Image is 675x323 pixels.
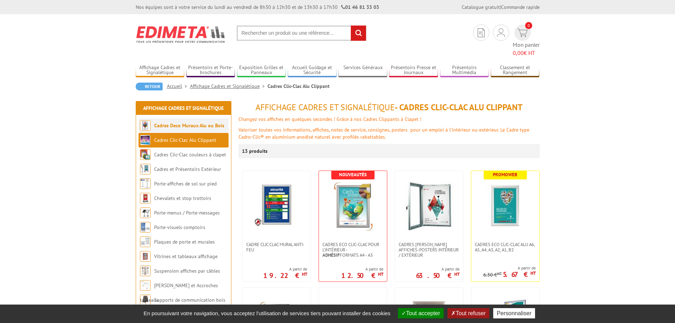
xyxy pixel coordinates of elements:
a: Affichage Cadres et Signalétique [136,65,185,76]
h1: - Cadres Clic-Clac Alu Clippant [238,103,540,112]
a: Présentoirs Multimédia [440,65,489,76]
a: Classement et Rangement [491,65,540,76]
span: Cadres [PERSON_NAME] affiches-posters intérieur / extérieur [399,242,460,258]
a: Exposition Grilles et Panneaux [237,65,286,76]
a: devis rapide 0 Mon panier 0,00€ HT [513,24,540,57]
span: 0,00 [513,49,524,56]
a: Présentoirs Presse et Journaux [389,65,438,76]
span: Cadres Eco Clic-Clac pour l'intérieur - formats A4 - A3 [322,242,383,258]
a: Cadres Clic-Clac Alu Clippant [154,137,216,143]
img: devis rapide [517,29,528,37]
sup: HT [302,271,307,277]
p: 63.50 € [416,273,460,278]
img: Chevalets et stop trottoirs [140,193,151,204]
a: Cadre CLIC CLAC Mural ANTI-FEU [243,242,311,252]
div: Nos équipes sont à votre service du lundi au vendredi de 8h30 à 12h30 et de 13h30 à 17h30 [136,4,379,11]
span: A partir de [416,266,460,272]
p: 13 produits [242,144,269,158]
a: Cadres Deco Muraux Alu ou Bois [154,122,224,129]
img: Cadres Clic-Clac Alu Clippant [140,135,151,145]
strong: Adhésif [322,252,340,258]
a: Cadres [PERSON_NAME] affiches-posters intérieur / extérieur [395,242,463,258]
a: Cadres Eco Clic-Clac alu A6, A5, A4, A3, A2, A1, B2 [471,242,539,252]
img: devis rapide [497,28,505,37]
a: Accueil [167,83,190,89]
img: devis rapide [478,28,485,37]
button: Tout accepter [398,308,444,318]
img: Cadre CLIC CLAC Mural ANTI-FEU [254,182,300,228]
a: Présentoirs et Porte-brochures [186,65,235,76]
button: Personnaliser (fenêtre modale) [493,308,535,318]
img: Suspension affiches par câbles [140,266,151,276]
img: Porte-affiches de sol sur pied [140,178,151,189]
b: Promoweb [493,172,517,178]
a: Cadres Eco Clic-Clac pour l'intérieur -Adhésifformats A4 - A3 [319,242,387,258]
p: 19.22 € [263,273,307,278]
input: Rechercher un produit ou une référence... [237,26,366,41]
input: rechercher [351,26,366,41]
a: Cadres et Présentoirs Extérieur [154,166,221,172]
a: Suspension affiches par câbles [154,268,220,274]
a: Retour [136,83,163,90]
img: Porte-menus / Porte-messages [140,207,151,218]
p: 5.67 € [503,272,536,277]
font: Valoriser toutes vos informations, affiches, notes de service, consignes, posters pour un emploi ... [238,127,529,140]
a: Porte-menus / Porte-messages [154,210,220,216]
span: A partir de [263,266,307,272]
a: Vitrines et tableaux affichage [154,253,218,260]
sup: HT [497,271,502,276]
strong: 01 46 81 33 03 [341,4,379,10]
img: Cadres vitrines affiches-posters intérieur / extérieur [404,182,454,231]
a: Commande rapide [501,4,540,10]
li: Cadres Clic-Clac Alu Clippant [268,83,330,90]
a: Affichage Cadres et Signalétique [190,83,268,89]
img: Cadres Eco Clic-Clac pour l'intérieur - <strong>Adhésif</strong> formats A4 - A3 [328,182,378,231]
sup: HT [378,271,383,277]
a: Cadres Clic-Clac couleurs à clapet [154,151,226,158]
a: Accueil Guidage et Sécurité [288,65,337,76]
a: Services Généraux [338,65,387,76]
img: Cimaises et Accroches tableaux [140,280,151,291]
span: En poursuivant votre navigation, vous acceptez l'utilisation de services tiers pouvant installer ... [140,310,394,316]
span: Mon panier [513,41,540,57]
img: Cadres Clic-Clac couleurs à clapet [140,149,151,160]
div: | [462,4,540,11]
img: Porte-visuels comptoirs [140,222,151,233]
img: Edimeta [136,21,226,48]
img: Cadres Deco Muraux Alu ou Bois [140,120,151,131]
font: Changez vos affiches en quelques secondes ! Grâce à nos Cadres Clippants à Clapet ! [238,116,421,122]
b: Nouveautés [339,172,367,178]
button: Tout refuser [448,308,489,318]
a: Affichage Cadres et Signalétique [143,105,224,111]
p: 12.50 € [341,273,383,278]
span: A partir de [341,266,383,272]
img: Plaques de porte et murales [140,236,151,247]
a: [PERSON_NAME] et Accroches tableaux [140,282,218,303]
a: Plaques de porte et murales [154,239,215,245]
img: Cadres Eco Clic-Clac alu A6, A5, A4, A3, A2, A1, B2 [480,182,530,231]
a: Porte-affiches de sol sur pied [154,180,216,187]
span: 0 [525,22,532,29]
a: Chevalets et stop trottoirs [154,195,211,201]
img: Cadres et Présentoirs Extérieur [140,164,151,174]
a: Supports de communication bois [154,297,225,303]
p: 6.30 € [483,272,502,278]
sup: HT [530,270,536,276]
span: Cadre CLIC CLAC Mural ANTI-FEU [246,242,307,252]
span: € HT [513,49,540,57]
a: Porte-visuels comptoirs [154,224,205,230]
span: A partir de [483,265,536,271]
sup: HT [454,271,460,277]
a: Catalogue gratuit [462,4,500,10]
span: Cadres Eco Clic-Clac alu A6, A5, A4, A3, A2, A1, B2 [475,242,536,252]
span: Affichage Cadres et Signalétique [255,102,395,113]
img: Vitrines et tableaux affichage [140,251,151,262]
